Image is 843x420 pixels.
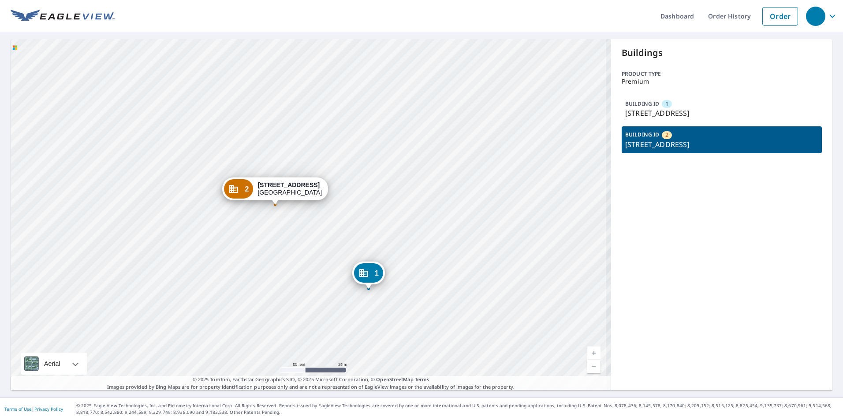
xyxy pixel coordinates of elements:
strong: [STREET_ADDRESS] [257,181,320,188]
a: Privacy Policy [34,406,63,412]
p: | [4,406,63,412]
a: Current Level 19, Zoom In [587,346,601,360]
p: Buildings [622,46,822,59]
div: Aerial [21,353,87,375]
p: BUILDING ID [625,100,659,107]
a: Terms [415,376,429,383]
a: Terms of Use [4,406,32,412]
span: 2 [245,186,249,192]
p: BUILDING ID [625,131,659,138]
img: EV Logo [11,10,115,23]
a: Order [762,7,798,26]
div: Dropped pin, building 2, Commercial property, 3000 S Ocean Blvd Palm Beach, FL 33480 [222,177,328,205]
div: [GEOGRAPHIC_DATA] [257,181,322,196]
p: Product type [622,70,822,78]
div: Aerial [41,353,63,375]
p: Premium [622,78,822,85]
span: 1 [375,270,379,276]
span: 2 [665,131,668,139]
span: 1 [665,100,668,108]
p: [STREET_ADDRESS] [625,108,818,118]
span: © 2025 TomTom, Earthstar Geographics SIO, © 2025 Microsoft Corporation, © [193,376,429,383]
a: Current Level 19, Zoom Out [587,360,601,373]
p: [STREET_ADDRESS] [625,139,818,150]
a: OpenStreetMap [376,376,413,383]
p: © 2025 Eagle View Technologies, Inc. and Pictometry International Corp. All Rights Reserved. Repo... [76,402,839,416]
div: Dropped pin, building 1, Commercial property, 3024 S Ocean Blvd Palm Beach, FL 33480 [352,262,385,289]
p: Images provided by Bing Maps are for property identification purposes only and are not a represen... [11,376,611,391]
